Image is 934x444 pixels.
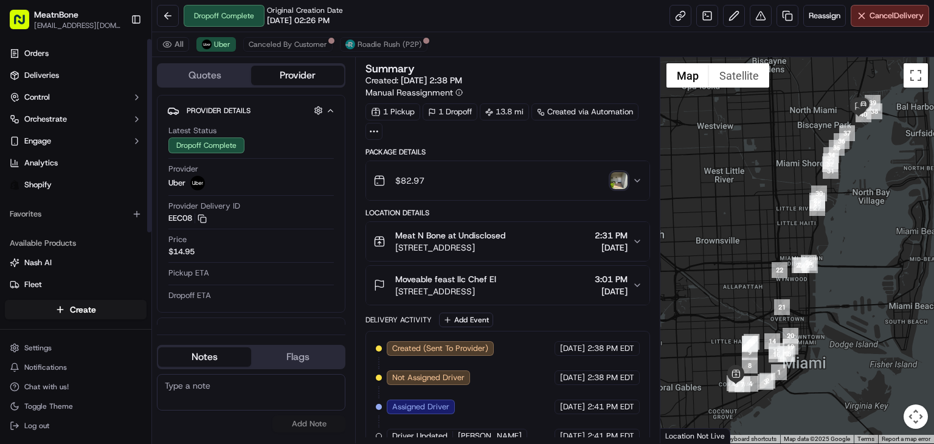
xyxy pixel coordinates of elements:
[560,431,585,442] span: [DATE]
[839,125,855,141] div: 37
[168,201,240,212] span: Provider Delivery ID
[780,346,795,362] div: 18
[801,255,817,271] div: 26
[5,109,147,129] button: Orchestrate
[24,70,59,81] span: Deliveries
[587,401,634,412] span: 2:41 PM EDT
[856,106,871,122] div: 40
[392,372,465,383] span: Not Assigned Driver
[395,273,496,285] span: Moveable feast llc Chef El
[345,40,355,49] img: roadie-logo-v2.jpg
[24,114,67,125] span: Orchestrate
[365,208,650,218] div: Location Details
[778,346,794,362] div: 17
[168,164,198,175] span: Provider
[771,364,787,380] div: 1
[742,344,758,360] div: 9
[867,103,882,119] div: 38
[5,5,126,34] button: MeatnBone[EMAIL_ADDRESS][DOMAIN_NAME]
[24,401,73,411] span: Toggle Theme
[822,156,838,172] div: 32
[267,15,330,26] span: [DATE] 02:26 PM
[809,200,825,216] div: 27
[395,175,424,187] span: $82.97
[5,88,147,107] button: Control
[366,222,649,261] button: Meat N Bone at Undisclosed[STREET_ADDRESS]2:31 PM[DATE]
[792,257,808,273] div: 23
[724,435,777,443] button: Keyboard shortcuts
[783,339,798,355] div: 19
[365,103,420,120] div: 1 Pickup
[823,153,839,169] div: 33
[823,147,839,163] div: 34
[663,428,704,443] a: Open this area in Google Maps (opens a new window)
[5,234,147,253] div: Available Products
[744,334,759,350] div: 13
[758,374,773,390] div: 3
[168,234,187,245] span: Price
[458,431,522,442] span: [PERSON_NAME]
[392,401,449,412] span: Assigned Driver
[24,257,52,268] span: Nash AI
[742,376,758,392] div: 4
[251,66,344,85] button: Provider
[772,262,787,278] div: 22
[857,435,874,442] a: Terms (opens in new tab)
[167,100,335,120] button: Provider Details
[783,328,798,344] div: 20
[365,63,415,74] h3: Summary
[809,10,840,21] span: Reassign
[764,333,780,349] div: 14
[904,404,928,429] button: Map camera controls
[5,131,147,151] button: Engage
[735,376,750,392] div: 7
[5,175,147,195] a: Shopify
[358,40,422,49] span: Roadie Rush (P2P)
[560,401,585,412] span: [DATE]
[834,133,849,149] div: 36
[595,229,628,241] span: 2:31 PM
[595,273,628,285] span: 3:01 PM
[823,163,839,179] div: 31
[5,300,147,319] button: Create
[202,40,212,49] img: uber-new-logo.jpeg
[742,358,758,373] div: 8
[34,9,78,21] button: MeatnBone
[851,5,929,27] button: CancelDelivery
[742,336,758,352] div: 12
[251,347,344,367] button: Flags
[666,63,709,88] button: Show street map
[70,304,96,316] span: Create
[904,63,928,88] button: Toggle fullscreen view
[24,136,51,147] span: Engage
[660,428,730,443] div: Location Not Live
[769,347,784,362] div: 16
[5,398,147,415] button: Toggle Theme
[365,147,650,157] div: Package Details
[24,421,49,431] span: Log out
[395,285,496,297] span: [STREET_ADDRESS]
[24,179,52,190] span: Shopify
[10,279,142,290] a: Fleet
[870,10,924,21] span: Cancel Delivery
[157,37,189,52] button: All
[168,268,209,279] span: Pickup ETA
[196,37,236,52] button: Uber
[190,176,205,190] img: uber-new-logo.jpeg
[5,153,147,173] a: Analytics
[168,290,211,301] span: Dropoff ETA
[401,75,462,86] span: [DATE] 2:38 PM
[395,241,505,254] span: [STREET_ADDRESS]
[10,257,142,268] a: Nash AI
[774,299,790,315] div: 21
[809,193,825,209] div: 29
[809,195,825,211] div: 28
[595,241,628,254] span: [DATE]
[5,66,147,85] a: Deliveries
[365,86,453,99] span: Manual Reassignment
[480,103,529,120] div: 13.8 mi
[759,373,775,389] div: 2
[340,37,427,52] button: Roadie Rush (P2P)
[5,44,147,63] a: Orders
